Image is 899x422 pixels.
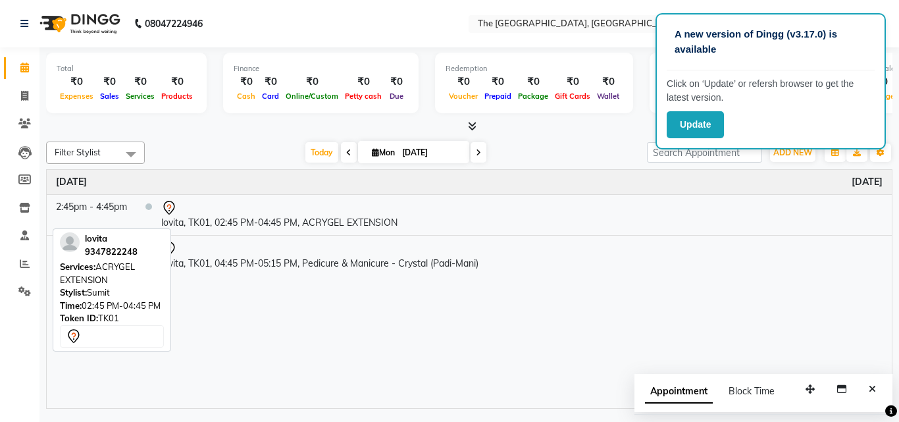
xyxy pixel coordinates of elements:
button: Update [667,111,724,138]
div: Redemption [446,63,623,74]
th: September 1, 2025 [47,170,892,195]
span: Today [305,142,338,163]
button: Close [863,379,882,400]
span: Token ID: [60,313,98,323]
div: ₹0 [234,74,259,90]
span: Services: [60,261,95,272]
span: Time: [60,300,82,311]
input: 2025-09-01 [398,143,464,163]
a: September 1, 2025 [56,175,87,189]
span: Gift Cards [552,92,594,101]
span: Voucher [446,92,481,101]
span: Wallet [594,92,623,101]
td: lovita, TK01, 04:45 PM-05:15 PM, Pedicure & Manicure - Crystal (Padi-Mani) [152,235,892,276]
div: Finance [234,63,408,74]
img: logo [34,5,124,42]
div: Total [57,63,196,74]
div: TK01 [60,312,164,325]
span: Expenses [57,92,97,101]
span: lovita [85,233,107,244]
div: ₹0 [342,74,385,90]
span: Sales [97,92,122,101]
input: Search Appointment [647,142,762,163]
span: ACRYGEL EXTENSION [60,261,135,285]
div: 02:45 PM-04:45 PM [60,300,164,313]
td: lovita, TK01, 02:45 PM-04:45 PM, ACRYGEL EXTENSION [152,194,892,235]
span: Due [386,92,407,101]
div: ₹0 [259,74,282,90]
span: Stylist: [60,287,87,298]
span: Services [122,92,158,101]
div: ₹0 [594,74,623,90]
div: ₹0 [481,74,515,90]
img: profile [60,232,80,252]
td: 2:45pm - 4:45pm [47,194,136,235]
div: Sumit [60,286,164,300]
div: ₹0 [122,74,158,90]
div: ₹0 [97,74,122,90]
p: A new version of Dingg (v3.17.0) is available [675,27,867,57]
span: Products [158,92,196,101]
span: Prepaid [481,92,515,101]
span: Cash [234,92,259,101]
button: ADD NEW [770,144,815,162]
td: 4:45pm - 5:15pm [47,235,136,276]
div: ₹0 [158,74,196,90]
span: ADD NEW [773,147,812,157]
div: ₹0 [57,74,97,90]
span: Card [259,92,282,101]
div: ₹0 [282,74,342,90]
span: Petty cash [342,92,385,101]
span: Appointment [645,380,713,404]
span: Mon [369,147,398,157]
div: ₹0 [446,74,481,90]
span: Filter Stylist [55,147,101,157]
p: Click on ‘Update’ or refersh browser to get the latest version. [667,77,875,105]
div: 9347822248 [85,246,138,259]
div: ₹0 [552,74,594,90]
div: ₹0 [385,74,408,90]
span: Online/Custom [282,92,342,101]
span: Block Time [729,385,775,397]
div: ₹0 [515,74,552,90]
a: September 1, 2025 [852,175,883,189]
b: 08047224946 [145,5,203,42]
span: Package [515,92,552,101]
